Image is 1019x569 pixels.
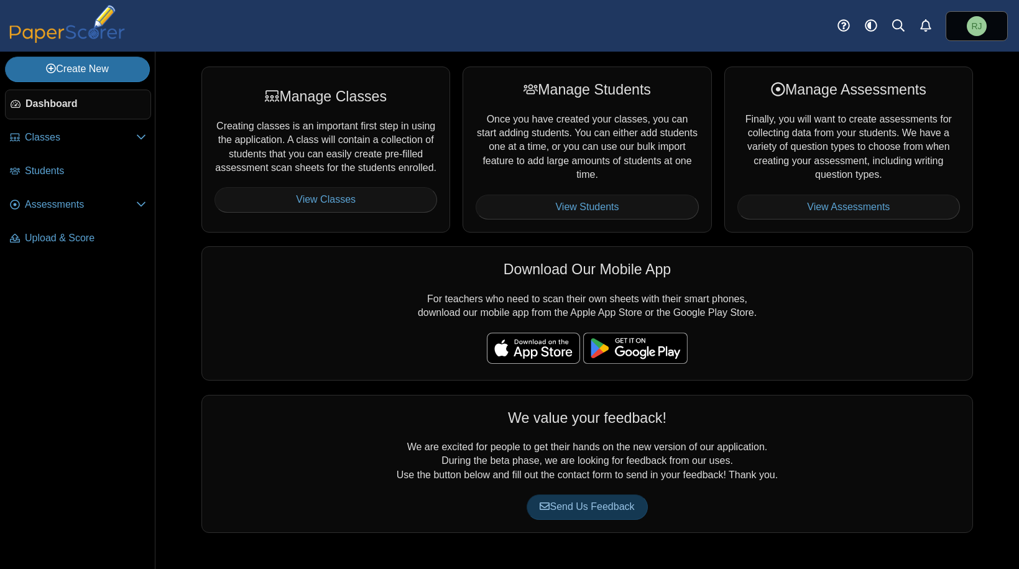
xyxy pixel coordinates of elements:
[25,131,136,144] span: Classes
[5,123,151,153] a: Classes
[201,246,973,381] div: For teachers who need to scan their own sheets with their smart phones, download our mobile app f...
[583,333,688,364] img: google-play-badge.png
[476,195,698,220] a: View Students
[5,57,150,81] a: Create New
[946,11,1008,41] a: Richard Jones
[737,195,960,220] a: View Assessments
[25,231,146,245] span: Upload & Score
[540,501,634,512] span: Send Us Feedback
[527,494,647,519] a: Send Us Feedback
[5,5,129,43] img: PaperScorer
[476,80,698,99] div: Manage Students
[967,16,987,36] span: Richard Jones
[912,12,939,40] a: Alerts
[214,187,437,212] a: View Classes
[25,198,136,211] span: Assessments
[5,34,129,45] a: PaperScorer
[5,157,151,187] a: Students
[214,408,960,428] div: We value your feedback!
[201,67,450,233] div: Creating classes is an important first step in using the application. A class will contain a coll...
[5,190,151,220] a: Assessments
[5,224,151,254] a: Upload & Score
[724,67,973,233] div: Finally, you will want to create assessments for collecting data from your students. We have a va...
[25,164,146,178] span: Students
[5,90,151,119] a: Dashboard
[201,395,973,533] div: We are excited for people to get their hands on the new version of our application. During the be...
[737,80,960,99] div: Manage Assessments
[214,259,960,279] div: Download Our Mobile App
[25,97,145,111] span: Dashboard
[214,86,437,106] div: Manage Classes
[971,22,982,30] span: Richard Jones
[487,333,580,364] img: apple-store-badge.svg
[463,67,711,233] div: Once you have created your classes, you can start adding students. You can either add students on...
